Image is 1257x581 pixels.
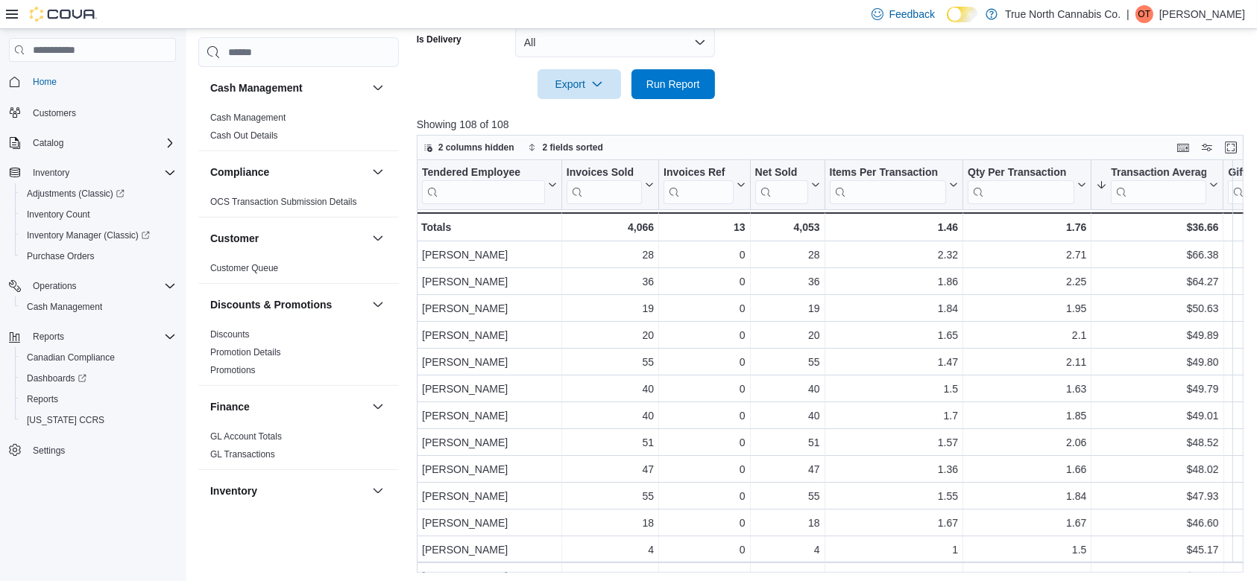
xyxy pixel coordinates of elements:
[210,231,366,246] button: Customer
[210,231,259,246] h3: Customer
[968,218,1086,236] div: 1.76
[754,514,819,532] div: 18
[21,247,176,265] span: Purchase Orders
[968,460,1086,478] div: 1.66
[1096,514,1218,532] div: $46.60
[210,262,278,274] span: Customer Queue
[968,326,1086,344] div: 2.1
[829,166,958,204] button: Items Per Transaction
[210,196,357,208] span: OCS Transaction Submission Details
[968,407,1086,425] div: 1.85
[27,134,69,152] button: Catalog
[968,166,1074,180] div: Qty Per Transaction
[210,449,275,460] a: GL Transactions
[27,328,176,346] span: Reports
[422,299,557,317] div: [PERSON_NAME]
[829,218,958,236] div: 1.46
[198,193,399,217] div: Compliance
[21,226,176,244] span: Inventory Manager (Classic)
[968,246,1086,264] div: 2.71
[3,276,182,296] button: Operations
[33,445,65,457] span: Settings
[754,299,819,317] div: 19
[664,273,745,290] div: 0
[27,328,70,346] button: Reports
[15,410,182,431] button: [US_STATE] CCRS
[1096,380,1218,398] div: $49.79
[522,139,609,156] button: 2 fields sorted
[968,541,1086,559] div: 1.5
[210,297,332,312] h3: Discounts & Promotions
[754,218,819,236] div: 4,053
[567,487,654,505] div: 55
[829,380,958,398] div: 1.5
[210,297,366,312] button: Discounts & Promotions
[1096,434,1218,451] div: $48.52
[664,353,745,371] div: 0
[567,273,654,290] div: 36
[567,326,654,344] div: 20
[422,514,557,532] div: [PERSON_NAME]
[3,133,182,153] button: Catalog
[829,353,958,371] div: 1.47
[968,299,1086,317] div: 1.95
[422,380,557,398] div: [PERSON_NAME]
[21,185,130,203] a: Adjustments (Classic)
[1096,273,1218,290] div: $64.27
[829,166,946,204] div: Items Per Transaction
[210,365,256,375] a: Promotions
[567,299,654,317] div: 19
[210,263,278,273] a: Customer Queue
[27,277,176,295] span: Operations
[664,541,745,559] div: 0
[422,273,557,290] div: [PERSON_NAME]
[30,7,97,22] img: Cova
[422,460,557,478] div: [PERSON_NAME]
[968,166,1074,204] div: Qty Per Transaction
[664,166,733,204] div: Invoices Ref
[1096,299,1218,317] div: $50.63
[664,326,745,344] div: 0
[754,434,819,451] div: 51
[567,353,654,371] div: 55
[664,487,745,505] div: 0
[21,390,64,408] a: Reports
[754,487,819,505] div: 55
[27,209,90,220] span: Inventory Count
[27,250,95,262] span: Purchase Orders
[27,134,176,152] span: Catalog
[438,142,514,153] span: 2 columns hidden
[27,277,83,295] button: Operations
[369,79,387,97] button: Cash Management
[1127,5,1130,23] p: |
[422,166,557,204] button: Tendered Employee
[646,77,700,92] span: Run Report
[567,166,642,180] div: Invoices Sold
[33,331,64,343] span: Reports
[21,411,176,429] span: Washington CCRS
[210,364,256,376] span: Promotions
[369,296,387,314] button: Discounts & Promotions
[210,130,278,141] a: Cash Out Details
[754,407,819,425] div: 40
[422,434,557,451] div: [PERSON_NAME]
[417,34,461,45] label: Is Delivery
[210,483,257,498] h3: Inventory
[1096,541,1218,559] div: $45.17
[15,347,182,368] button: Canadian Compliance
[754,273,819,290] div: 36
[754,460,819,478] div: 47
[210,431,282,442] a: GL Account Totals
[968,353,1086,371] div: 2.11
[21,206,96,223] a: Inventory Count
[27,414,104,426] span: [US_STATE] CCRS
[1174,139,1192,156] button: Keyboard shortcuts
[21,206,176,223] span: Inventory Count
[21,185,176,203] span: Adjustments (Classic)
[546,69,612,99] span: Export
[417,117,1253,132] p: Showing 108 of 108
[664,407,745,425] div: 0
[21,369,92,387] a: Dashboards
[754,326,819,344] div: 20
